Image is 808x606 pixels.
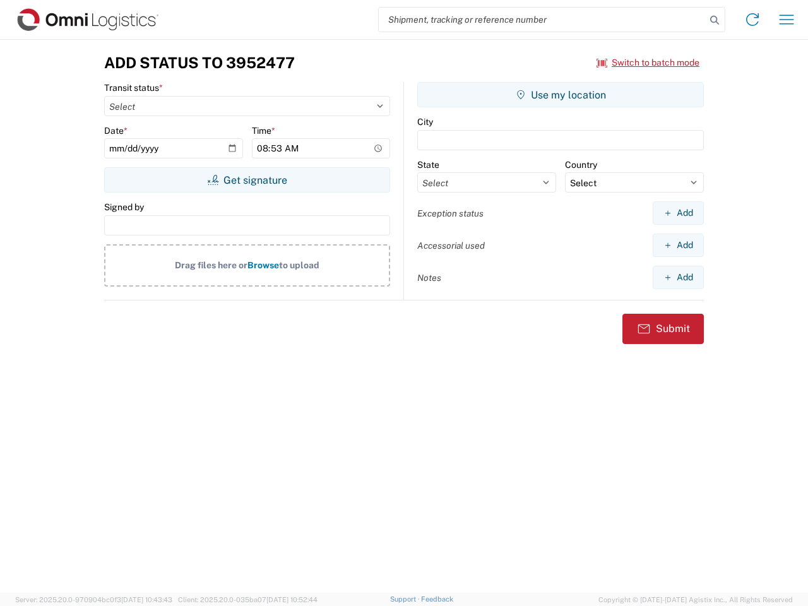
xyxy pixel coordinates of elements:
[104,54,295,72] h3: Add Status to 3952477
[597,52,699,73] button: Switch to batch mode
[417,240,485,251] label: Accessorial used
[421,595,453,603] a: Feedback
[390,595,422,603] a: Support
[379,8,706,32] input: Shipment, tracking or reference number
[104,82,163,93] label: Transit status
[653,201,704,225] button: Add
[417,116,433,128] label: City
[178,596,318,603] span: Client: 2025.20.0-035ba07
[417,272,441,283] label: Notes
[417,82,704,107] button: Use my location
[565,159,597,170] label: Country
[104,167,390,193] button: Get signature
[175,260,247,270] span: Drag files here or
[104,125,128,136] label: Date
[15,596,172,603] span: Server: 2025.20.0-970904bc0f3
[279,260,319,270] span: to upload
[417,159,439,170] label: State
[598,594,793,605] span: Copyright © [DATE]-[DATE] Agistix Inc., All Rights Reserved
[653,266,704,289] button: Add
[622,314,704,344] button: Submit
[266,596,318,603] span: [DATE] 10:52:44
[247,260,279,270] span: Browse
[417,208,484,219] label: Exception status
[104,201,144,213] label: Signed by
[653,234,704,257] button: Add
[121,596,172,603] span: [DATE] 10:43:43
[252,125,275,136] label: Time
